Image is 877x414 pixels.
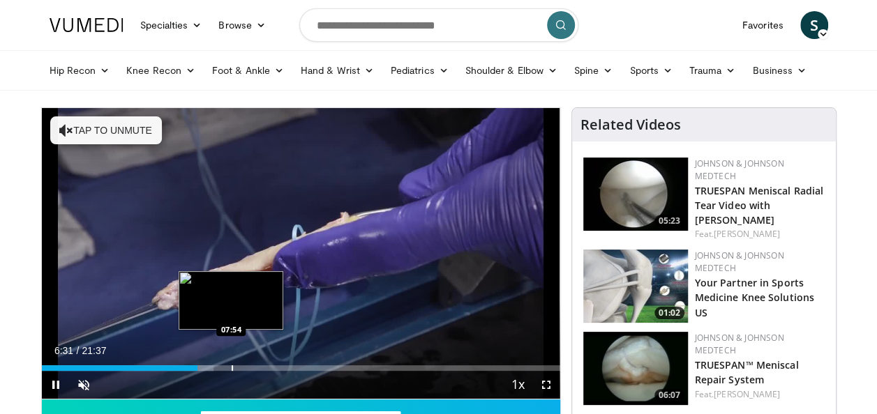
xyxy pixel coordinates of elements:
[54,345,73,356] span: 6:31
[50,116,162,144] button: Tap to unmute
[504,371,532,399] button: Playback Rate
[583,250,688,323] a: 01:02
[583,332,688,405] img: e42d750b-549a-4175-9691-fdba1d7a6a0f.150x105_q85_crop-smart_upscale.jpg
[292,56,382,84] a: Hand & Wrist
[179,271,283,330] img: image.jpeg
[580,116,681,133] h4: Related Videos
[695,228,825,240] div: Feat.
[654,215,684,227] span: 05:23
[695,184,823,227] a: TRUESPAN Meniscal Radial Tear Video with [PERSON_NAME]
[654,307,684,319] span: 01:02
[50,18,123,32] img: VuMedi Logo
[583,332,688,405] a: 06:07
[41,56,119,84] a: Hip Recon
[583,158,688,231] img: a9cbc79c-1ae4-425c-82e8-d1f73baa128b.150x105_q85_crop-smart_upscale.jpg
[583,250,688,323] img: 0543fda4-7acd-4b5c-b055-3730b7e439d4.150x105_q85_crop-smart_upscale.jpg
[681,56,744,84] a: Trauma
[382,56,457,84] a: Pediatrics
[457,56,566,84] a: Shoulder & Elbow
[210,11,274,39] a: Browse
[118,56,204,84] a: Knee Recon
[695,250,784,274] a: Johnson & Johnson MedTech
[621,56,681,84] a: Sports
[132,11,211,39] a: Specialties
[800,11,828,39] a: S
[695,332,784,356] a: Johnson & Johnson MedTech
[695,388,825,401] div: Feat.
[42,108,560,399] video-js: Video Player
[204,56,292,84] a: Foot & Ankle
[695,158,784,182] a: Johnson & Johnson MedTech
[82,345,106,356] span: 21:37
[42,365,560,371] div: Progress Bar
[714,388,780,400] a: [PERSON_NAME]
[734,11,792,39] a: Favorites
[566,56,621,84] a: Spine
[654,389,684,401] span: 06:07
[714,228,780,240] a: [PERSON_NAME]
[299,8,578,42] input: Search topics, interventions
[70,371,98,399] button: Unmute
[532,371,560,399] button: Fullscreen
[42,371,70,399] button: Pause
[695,276,814,319] a: Your Partner in Sports Medicine Knee Solutions US
[695,358,799,386] a: TRUESPAN™ Meniscal Repair System
[744,56,815,84] a: Business
[583,158,688,231] a: 05:23
[77,345,80,356] span: /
